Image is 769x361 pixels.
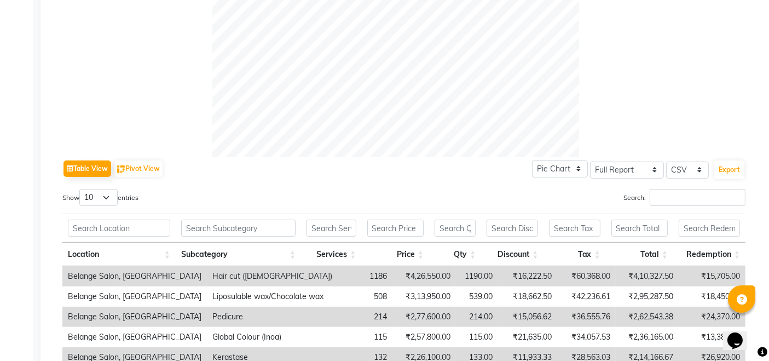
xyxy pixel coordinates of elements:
[456,286,499,307] td: 539.00
[176,243,301,266] th: Subcategory: activate to sort column ascending
[301,243,362,266] th: Services: activate to sort column ascending
[117,165,125,174] img: pivot.png
[392,307,456,327] td: ₹2,77,600.00
[498,266,557,286] td: ₹16,222.50
[392,327,456,347] td: ₹2,57,800.00
[616,266,679,286] td: ₹4,10,327.50
[62,286,207,307] td: Belange Salon, [GEOGRAPHIC_DATA]
[68,220,170,237] input: Search Location
[207,327,339,347] td: Global Colour (Inoa)
[557,286,616,307] td: ₹42,236.61
[62,189,138,206] label: Show entries
[606,243,673,266] th: Total: activate to sort column ascending
[623,189,745,206] label: Search:
[429,243,481,266] th: Qty: activate to sort column ascending
[679,307,745,327] td: ₹24,370.00
[498,327,557,347] td: ₹21,635.00
[487,220,538,237] input: Search Discount
[650,189,745,206] input: Search:
[456,327,499,347] td: 115.00
[557,307,616,327] td: ₹36,555.76
[207,307,339,327] td: Pedicure
[392,286,456,307] td: ₹3,13,950.00
[616,307,679,327] td: ₹2,62,543.38
[498,286,557,307] td: ₹18,662.50
[616,286,679,307] td: ₹2,95,287.50
[616,327,679,347] td: ₹2,36,165.00
[498,307,557,327] td: ₹15,056.62
[456,266,499,286] td: 1190.00
[435,220,476,237] input: Search Qty
[339,327,392,347] td: 115
[207,266,339,286] td: Hair cut ([DEMOGRAPHIC_DATA])
[339,307,392,327] td: 214
[679,220,740,237] input: Search Redemption
[543,243,605,266] th: Tax: activate to sort column ascending
[114,161,163,177] button: Pivot View
[339,266,392,286] td: 1186
[481,243,543,266] th: Discount: activate to sort column ascending
[679,327,745,347] td: ₹13,380.00
[207,286,339,307] td: Liposulable wax/Chocolate wax
[307,220,356,237] input: Search Services
[456,307,499,327] td: 214.00
[79,189,118,206] select: Showentries
[714,161,744,179] button: Export
[63,161,111,177] button: Table View
[723,317,758,350] iframe: chat widget
[62,243,176,266] th: Location: activate to sort column ascending
[62,327,207,347] td: Belange Salon, [GEOGRAPHIC_DATA]
[367,220,424,237] input: Search Price
[362,243,429,266] th: Price: activate to sort column ascending
[611,220,668,237] input: Search Total
[679,286,745,307] td: ₹18,450.00
[339,286,392,307] td: 508
[181,220,296,237] input: Search Subcategory
[392,266,456,286] td: ₹4,26,550.00
[62,307,207,327] td: Belange Salon, [GEOGRAPHIC_DATA]
[549,220,600,237] input: Search Tax
[679,266,745,286] td: ₹15,705.00
[673,243,745,266] th: Redemption: activate to sort column ascending
[557,327,616,347] td: ₹34,057.53
[557,266,616,286] td: ₹60,368.00
[62,266,207,286] td: Belange Salon, [GEOGRAPHIC_DATA]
